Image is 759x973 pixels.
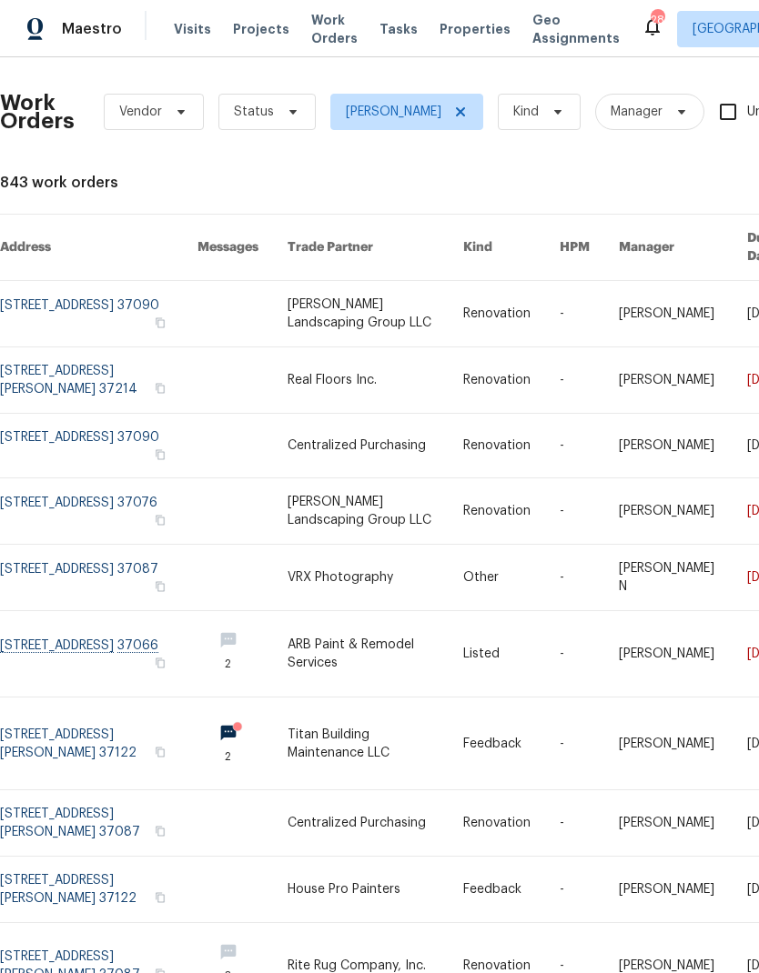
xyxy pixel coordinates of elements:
[273,414,449,478] td: Centralized Purchasing
[273,281,449,347] td: [PERSON_NAME] Landscaping Group LLC
[152,655,168,671] button: Copy Address
[152,578,168,595] button: Copy Address
[449,790,545,857] td: Renovation
[604,697,734,790] td: [PERSON_NAME]
[449,347,545,414] td: Renovation
[273,545,449,611] td: VRX Photography
[545,545,604,611] td: -
[273,347,449,414] td: Real Floors Inc.
[604,414,734,478] td: [PERSON_NAME]
[311,11,358,47] span: Work Orders
[152,744,168,760] button: Copy Address
[449,215,545,281] th: Kind
[545,611,604,697] td: -
[449,414,545,478] td: Renovation
[62,20,122,38] span: Maestro
[119,103,162,121] span: Vendor
[611,103,663,121] span: Manager
[273,697,449,790] td: Titan Building Maintenance LLC
[152,823,168,839] button: Copy Address
[379,23,418,35] span: Tasks
[273,215,449,281] th: Trade Partner
[545,857,604,923] td: -
[604,790,734,857] td: [PERSON_NAME]
[604,545,734,611] td: [PERSON_NAME] N
[449,857,545,923] td: Feedback
[545,790,604,857] td: -
[152,512,168,528] button: Copy Address
[346,103,441,121] span: [PERSON_NAME]
[183,215,273,281] th: Messages
[273,857,449,923] td: House Pro Painters
[440,20,511,38] span: Properties
[604,281,734,347] td: [PERSON_NAME]
[152,889,168,906] button: Copy Address
[174,20,211,38] span: Visits
[545,414,604,478] td: -
[449,281,545,347] td: Renovation
[545,215,604,281] th: HPM
[532,11,620,47] span: Geo Assignments
[513,103,539,121] span: Kind
[449,611,545,697] td: Listed
[449,478,545,545] td: Renovation
[233,20,289,38] span: Projects
[604,611,734,697] td: [PERSON_NAME]
[545,347,604,414] td: -
[273,790,449,857] td: Centralized Purchasing
[273,478,449,545] td: [PERSON_NAME] Landscaping Group LLC
[152,446,168,463] button: Copy Address
[651,11,663,29] div: 28
[273,611,449,697] td: ARB Paint & Remodel Services
[545,281,604,347] td: -
[604,478,734,545] td: [PERSON_NAME]
[604,347,734,414] td: [PERSON_NAME]
[449,697,545,790] td: Feedback
[152,315,168,331] button: Copy Address
[604,215,734,281] th: Manager
[234,103,274,121] span: Status
[545,697,604,790] td: -
[604,857,734,923] td: [PERSON_NAME]
[545,478,604,545] td: -
[152,380,168,396] button: Copy Address
[449,545,545,611] td: Other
